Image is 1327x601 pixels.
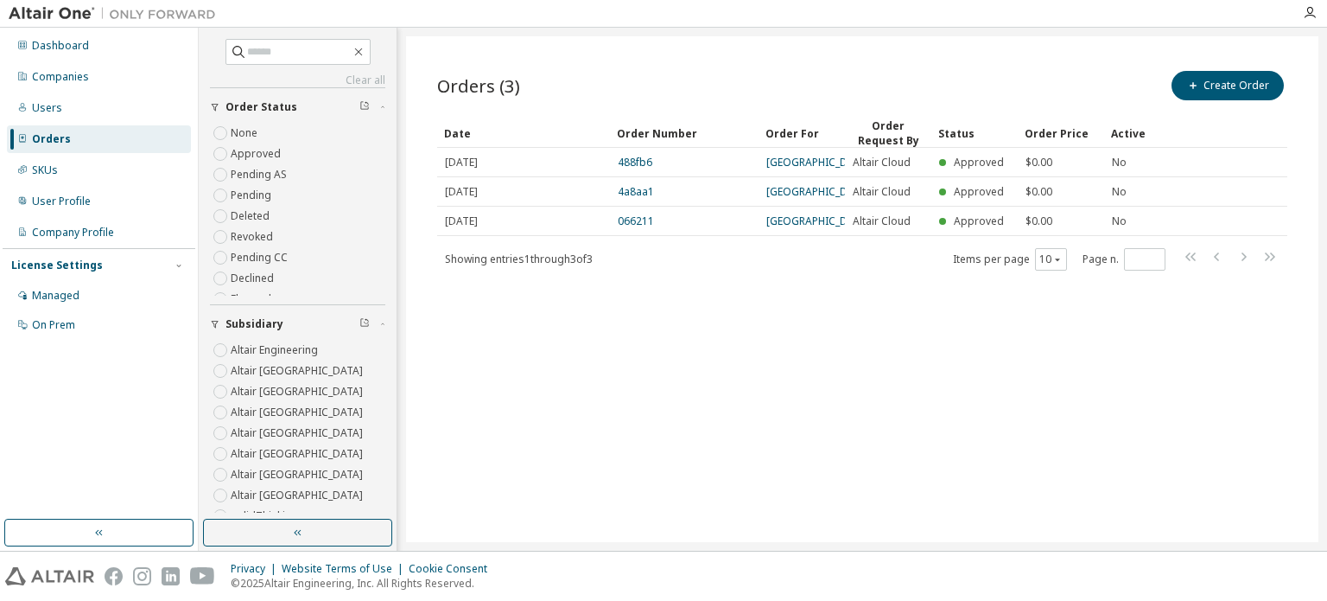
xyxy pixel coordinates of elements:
[32,132,71,146] div: Orders
[190,567,215,585] img: youtube.svg
[105,567,123,585] img: facebook.svg
[1039,253,1063,266] button: 10
[1083,248,1165,271] span: Page n.
[231,144,284,164] label: Approved
[445,185,478,199] span: [DATE]
[953,248,1067,271] span: Items per page
[853,214,911,228] span: Altair Cloud
[282,562,409,576] div: Website Terms of Use
[210,305,385,343] button: Subsidiary
[444,119,603,147] div: Date
[225,317,283,331] span: Subsidiary
[210,88,385,126] button: Order Status
[359,100,370,114] span: Clear filter
[954,155,1004,169] span: Approved
[1111,119,1184,147] div: Active
[5,567,94,585] img: altair_logo.svg
[231,381,366,402] label: Altair [GEOGRAPHIC_DATA]
[231,164,290,185] label: Pending AS
[32,226,114,240] div: Company Profile
[231,361,366,381] label: Altair [GEOGRAPHIC_DATA]
[1112,156,1127,169] span: No
[231,576,498,591] p: © 2025 Altair Engineering, Inc. All Rights Reserved.
[1025,119,1097,147] div: Order Price
[618,155,652,169] a: 488fb6
[853,156,911,169] span: Altair Cloud
[231,423,366,444] label: Altair [GEOGRAPHIC_DATA]
[231,206,273,227] label: Deleted
[210,74,385,87] a: Clear all
[765,119,838,147] div: Order For
[445,156,478,169] span: [DATE]
[938,119,1011,147] div: Status
[231,506,302,527] label: solidThinking
[1025,214,1052,228] span: $0.00
[852,118,924,148] div: Order Request By
[618,184,654,199] a: 4a8aa1
[32,289,79,303] div: Managed
[231,402,366,423] label: Altair [GEOGRAPHIC_DATA]
[766,184,870,199] a: [GEOGRAPHIC_DATA]
[162,567,180,585] img: linkedin.svg
[954,184,1004,199] span: Approved
[766,155,870,169] a: [GEOGRAPHIC_DATA]
[437,74,520,98] span: Orders (3)
[766,214,870,228] a: [GEOGRAPHIC_DATA]
[231,340,321,361] label: Altair Engineering
[225,100,297,114] span: Order Status
[231,289,275,310] label: Flagged
[1112,214,1127,228] span: No
[231,444,366,464] label: Altair [GEOGRAPHIC_DATA]
[231,185,275,206] label: Pending
[133,567,151,585] img: instagram.svg
[1025,156,1052,169] span: $0.00
[618,214,654,228] a: 066211
[231,464,366,485] label: Altair [GEOGRAPHIC_DATA]
[9,5,225,22] img: Altair One
[1025,185,1052,199] span: $0.00
[445,252,593,266] span: Showing entries 1 through 3 of 3
[231,247,291,268] label: Pending CC
[32,70,89,84] div: Companies
[231,562,282,576] div: Privacy
[1171,71,1284,100] button: Create Order
[231,227,276,247] label: Revoked
[617,119,752,147] div: Order Number
[231,123,261,144] label: None
[409,562,498,576] div: Cookie Consent
[231,268,277,289] label: Declined
[32,318,75,332] div: On Prem
[359,317,370,331] span: Clear filter
[32,195,91,208] div: User Profile
[32,39,89,53] div: Dashboard
[853,185,911,199] span: Altair Cloud
[231,485,366,506] label: Altair [GEOGRAPHIC_DATA]
[1112,185,1127,199] span: No
[445,214,478,228] span: [DATE]
[954,214,1004,228] span: Approved
[11,259,103,272] div: License Settings
[32,163,58,177] div: SKUs
[32,101,62,115] div: Users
